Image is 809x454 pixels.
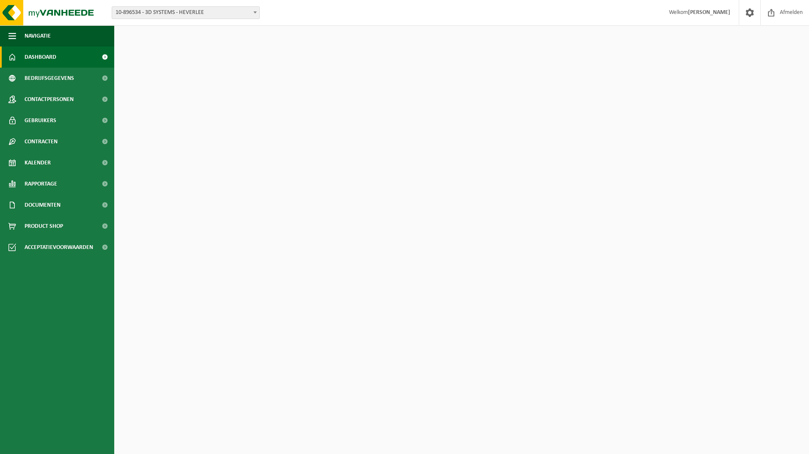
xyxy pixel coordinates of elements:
[112,7,259,19] span: 10-896534 - 3D SYSTEMS - HEVERLEE
[25,25,51,46] span: Navigatie
[25,46,56,68] span: Dashboard
[25,131,58,152] span: Contracten
[25,173,57,194] span: Rapportage
[25,237,93,258] span: Acceptatievoorwaarden
[25,89,74,110] span: Contactpersonen
[25,152,51,173] span: Kalender
[688,9,730,16] strong: [PERSON_NAME]
[25,110,56,131] span: Gebruikers
[112,6,260,19] span: 10-896534 - 3D SYSTEMS - HEVERLEE
[25,194,61,216] span: Documenten
[25,68,74,89] span: Bedrijfsgegevens
[25,216,63,237] span: Product Shop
